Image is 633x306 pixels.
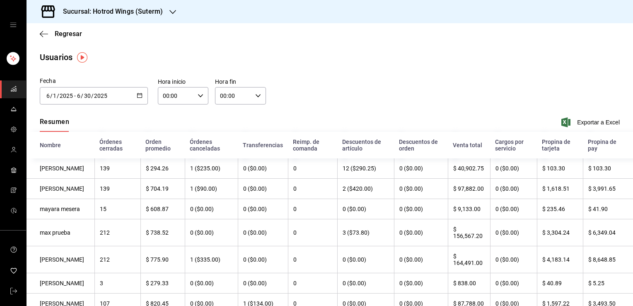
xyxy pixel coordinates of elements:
th: $ 9,133.00 [448,199,490,219]
th: 0 ($0.00) [238,199,288,219]
th: max prueba [27,219,94,246]
th: 0 ($0.00) [238,273,288,294]
th: 0 ($0.00) [238,246,288,273]
button: open drawer [10,22,17,28]
th: 0 [288,246,337,273]
th: 0 ($0.00) [490,219,536,246]
th: $ 704.19 [140,179,185,199]
th: [PERSON_NAME] [27,158,94,179]
div: Fecha [40,77,148,85]
th: 0 ($0.00) [394,246,448,273]
input: Day [53,92,57,99]
th: 12 ($290.25) [337,158,394,179]
th: 2 ($420.00) [337,179,394,199]
th: 212 [94,246,140,273]
th: 0 ($0.00) [490,199,536,219]
th: [PERSON_NAME] [27,273,94,294]
th: Transferencias [238,132,288,158]
th: 212 [94,219,140,246]
th: 1 ($235.00) [185,158,238,179]
th: Propina de pay [583,132,633,158]
th: 0 ($0.00) [490,158,536,179]
th: $ 4,183.14 [537,246,583,273]
th: $ 156,567.20 [448,219,490,246]
th: Orden promedio [140,132,185,158]
th: [PERSON_NAME] [27,179,94,199]
th: 1 ($335.00) [185,246,238,273]
th: $ 5.25 [583,273,633,294]
th: 0 ($0.00) [490,246,536,273]
th: 0 [288,199,337,219]
th: 139 [94,158,140,179]
th: $ 41.90 [583,199,633,219]
th: 0 [288,219,337,246]
th: 0 ($0.00) [490,179,536,199]
th: 3 ($73.80) [337,219,394,246]
th: 0 ($0.00) [394,273,448,294]
input: Year [94,92,108,99]
th: 0 ($0.00) [238,179,288,199]
th: Órdenes canceladas [185,132,238,158]
span: / [57,92,59,99]
th: $ 608.87 [140,199,185,219]
th: 0 ($0.00) [337,199,394,219]
th: $ 1,618.51 [537,179,583,199]
th: 1 ($90.00) [185,179,238,199]
th: [PERSON_NAME] [27,246,94,273]
th: 0 [288,179,337,199]
th: Cargos por servicio [490,132,536,158]
button: Tooltip marker [77,52,87,63]
th: $ 294.26 [140,158,185,179]
th: 0 ($0.00) [394,199,448,219]
th: 3 [94,273,140,294]
th: 0 ($0.00) [394,179,448,199]
th: 0 [288,158,337,179]
span: Regresar [55,30,82,38]
th: $ 40,902.75 [448,158,490,179]
th: 0 ($0.00) [337,273,394,294]
th: 0 ($0.00) [337,246,394,273]
span: / [50,92,53,99]
th: Propina de tarjeta [537,132,583,158]
th: Órdenes cerradas [94,132,140,158]
th: mayara mesera [27,199,94,219]
span: / [91,92,94,99]
button: Resumen [40,118,69,132]
th: $ 3,304.24 [537,219,583,246]
th: $ 6,349.04 [583,219,633,246]
th: 0 [288,273,337,294]
th: Descuentos de orden [394,132,448,158]
th: 15 [94,199,140,219]
th: Descuentos de artículo [337,132,394,158]
h3: Sucursal: Hotrod Wings (Suterm) [56,7,163,17]
label: Hora inicio [158,79,208,85]
th: 0 ($0.00) [490,273,536,294]
th: $ 3,991.65 [583,179,633,199]
input: Day [84,92,91,99]
th: $ 738.52 [140,219,185,246]
th: 0 ($0.00) [394,219,448,246]
th: $ 40.89 [537,273,583,294]
th: Reimp. de comanda [288,132,337,158]
th: $ 775.90 [140,246,185,273]
th: 139 [94,179,140,199]
div: Usuarios [40,51,72,63]
div: navigation tabs [40,118,69,132]
th: $ 103.30 [537,158,583,179]
input: Year [59,92,73,99]
span: - [74,92,76,99]
th: $ 8,648.85 [583,246,633,273]
th: 0 ($0.00) [238,158,288,179]
th: 0 ($0.00) [185,273,238,294]
input: Month [46,92,50,99]
th: 0 ($0.00) [238,219,288,246]
span: / [81,92,83,99]
th: $ 164,491.00 [448,246,490,273]
th: $ 838.00 [448,273,490,294]
button: Regresar [40,30,82,38]
input: Month [77,92,81,99]
th: 0 ($0.00) [185,199,238,219]
th: $ 279.33 [140,273,185,294]
button: Exportar a Excel [563,117,620,127]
